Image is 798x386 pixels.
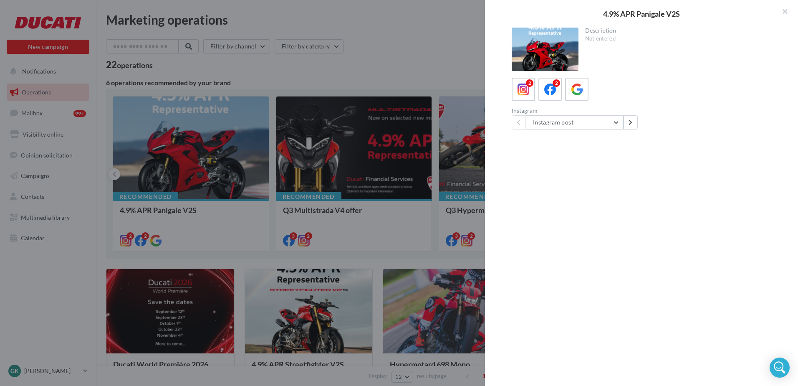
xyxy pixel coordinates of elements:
div: Description [585,28,772,33]
div: 4.9% APR Panigale V2S [498,10,785,18]
button: Instagram post [526,115,624,130]
div: Not entered [585,35,772,43]
div: Open Intercom Messenger [770,358,790,378]
div: Instagram [512,108,641,114]
div: 2 [553,79,560,87]
div: 2 [526,79,533,87]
